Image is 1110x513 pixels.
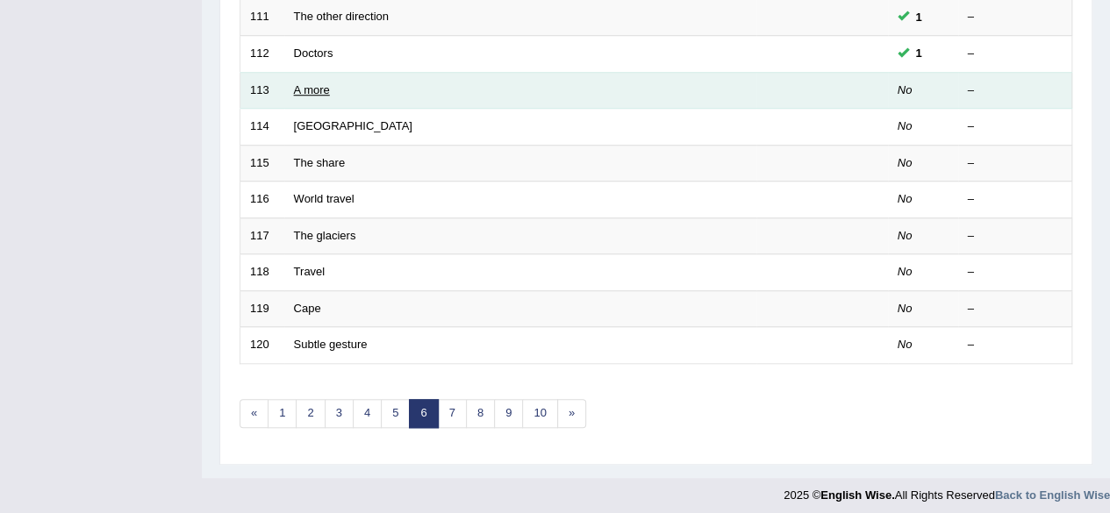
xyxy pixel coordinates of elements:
a: 5 [381,399,410,428]
em: No [898,119,913,132]
div: 2025 © All Rights Reserved [784,478,1110,503]
div: – [968,228,1063,245]
em: No [898,229,913,242]
a: Subtle gesture [294,338,368,351]
td: 113 [240,72,284,109]
a: Back to English Wise [995,488,1110,502]
em: No [898,265,913,278]
a: Travel [294,265,326,278]
a: 4 [353,399,382,428]
em: No [898,338,913,351]
a: 6 [409,399,438,428]
a: Doctors [294,46,333,60]
a: The glaciers [294,229,356,242]
a: 9 [494,399,523,428]
a: 3 [325,399,354,428]
div: – [968,155,1063,172]
em: No [898,83,913,96]
span: You can still take this question [909,44,929,62]
a: 7 [438,399,467,428]
div: – [968,264,1063,281]
div: – [968,82,1063,99]
a: 8 [466,399,495,428]
div: – [968,118,1063,135]
td: 117 [240,217,284,254]
div: – [968,46,1063,62]
a: » [557,399,586,428]
a: « [240,399,269,428]
em: No [898,156,913,169]
td: 116 [240,182,284,218]
em: No [898,302,913,315]
a: World travel [294,192,354,205]
td: 115 [240,145,284,182]
a: 2 [296,399,325,428]
td: 118 [240,254,284,291]
a: A more [294,83,330,96]
em: No [898,192,913,205]
div: – [968,9,1063,25]
span: You can still take this question [909,8,929,26]
div: – [968,301,1063,317]
td: 120 [240,327,284,364]
td: 114 [240,109,284,146]
td: 112 [240,35,284,72]
a: The other direction [294,10,389,23]
strong: English Wise. [820,488,894,502]
a: Cape [294,302,321,315]
a: 1 [268,399,297,428]
a: [GEOGRAPHIC_DATA] [294,119,412,132]
td: 119 [240,290,284,327]
div: – [968,191,1063,208]
a: 10 [522,399,557,428]
div: – [968,337,1063,353]
a: The share [294,156,346,169]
